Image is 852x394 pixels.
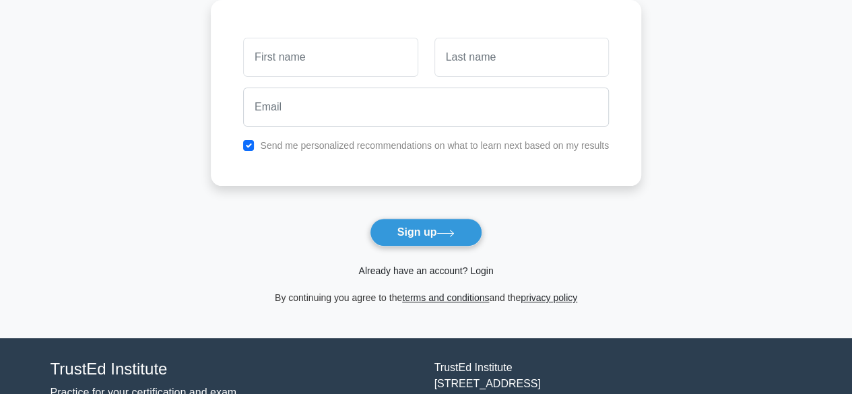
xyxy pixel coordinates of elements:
[434,38,609,77] input: Last name
[51,360,418,379] h4: TrustEd Institute
[358,265,493,276] a: Already have an account? Login
[260,140,609,151] label: Send me personalized recommendations on what to learn next based on my results
[402,292,489,303] a: terms and conditions
[243,38,418,77] input: First name
[203,290,649,306] div: By continuing you agree to the and the
[521,292,577,303] a: privacy policy
[243,88,609,127] input: Email
[370,218,483,247] button: Sign up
